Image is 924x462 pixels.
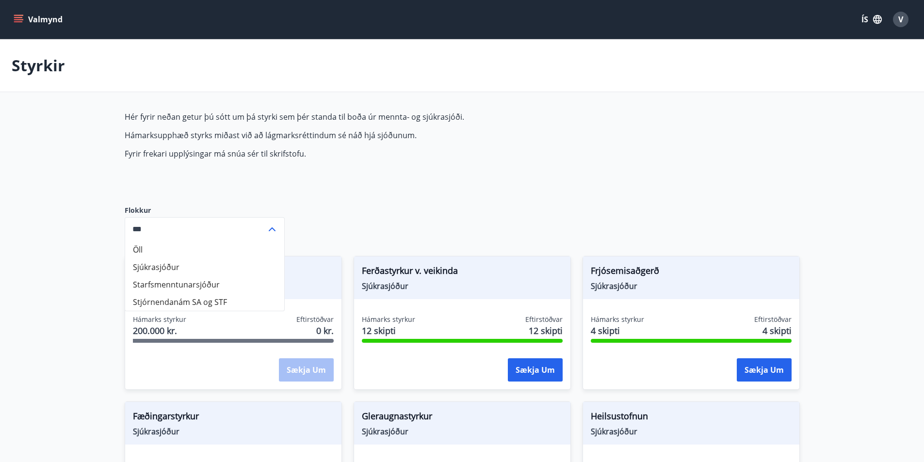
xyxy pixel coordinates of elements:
span: Sjúkrasjóður [362,426,563,437]
p: Hér fyrir neðan getur þú sótt um þá styrki sem þér standa til boða úr mennta- og sjúkrasjóði. [125,112,583,122]
span: 4 skipti [591,324,644,337]
span: Ferðastyrkur v. veikinda [362,264,563,281]
span: Sjúkrasjóður [133,426,334,437]
span: 0 kr. [316,324,334,337]
span: 200.000 kr. [133,324,186,337]
li: Sjúkrasjóður [125,258,284,276]
li: Starfsmenntunarsjóður [125,276,284,293]
label: Flokkur [125,206,285,215]
span: 12 skipti [529,324,563,337]
span: Heilsustofnun [591,410,792,426]
span: Eftirstöðvar [754,315,792,324]
span: 12 skipti [362,324,415,337]
span: Hámarks styrkur [133,315,186,324]
button: V [889,8,912,31]
li: Stjórnendanám SA og STF [125,293,284,311]
span: Hámarks styrkur [591,315,644,324]
span: Sjúkrasjóður [591,281,792,291]
button: menu [12,11,66,28]
span: Fæðingarstyrkur [133,410,334,426]
button: Sækja um [508,358,563,382]
span: Hámarks styrkur [362,315,415,324]
span: Sjúkrasjóður [591,426,792,437]
li: Öll [125,241,284,258]
p: Styrkir [12,55,65,76]
button: Sækja um [737,358,792,382]
span: V [898,14,903,25]
span: Eftirstöðvar [525,315,563,324]
span: 4 skipti [762,324,792,337]
span: Sjúkrasjóður [362,281,563,291]
p: Fyrir frekari upplýsingar má snúa sér til skrifstofu. [125,148,583,159]
span: Frjósemisaðgerð [591,264,792,281]
button: ÍS [856,11,887,28]
span: Eftirstöðvar [296,315,334,324]
span: Gleraugnastyrkur [362,410,563,426]
p: Hámarksupphæð styrks miðast við að lágmarksréttindum sé náð hjá sjóðunum. [125,130,583,141]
